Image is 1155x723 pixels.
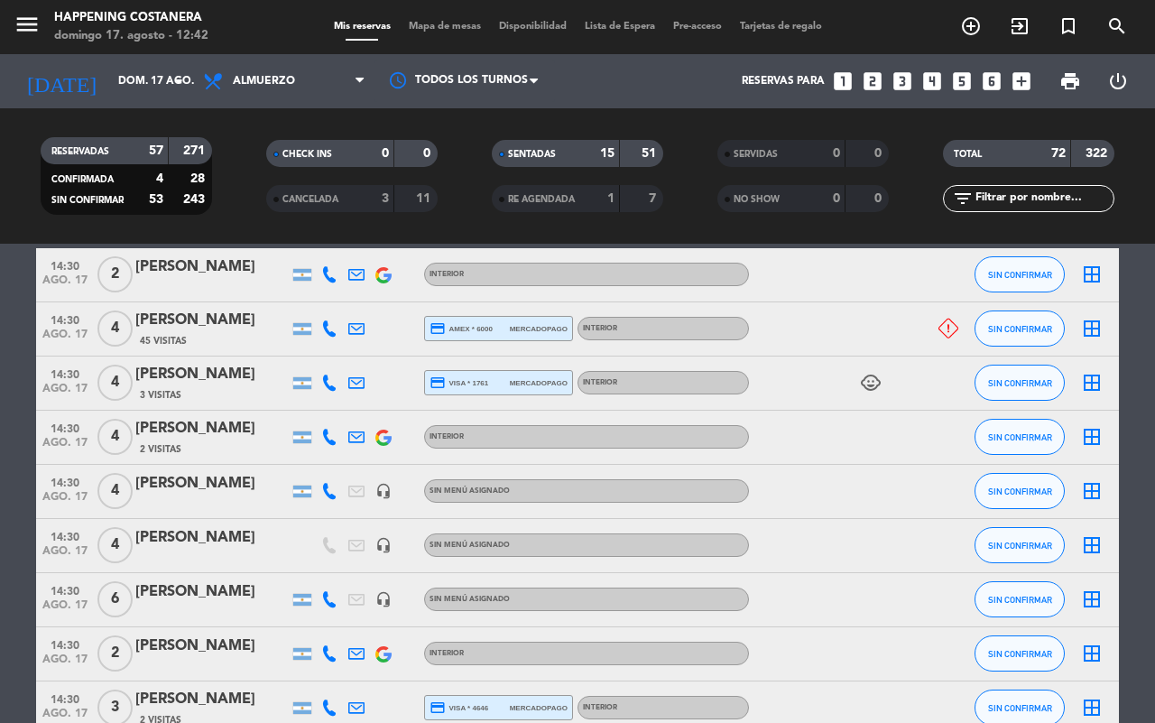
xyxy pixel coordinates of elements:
span: SIN CONFIRMAR [988,649,1052,659]
button: SIN CONFIRMAR [975,581,1065,617]
span: ago. 17 [42,545,88,566]
i: credit_card [430,320,446,337]
span: SIN CONFIRMAR [988,432,1052,442]
span: Reservas para [742,75,825,88]
span: mercadopago [510,377,568,389]
span: 2 [97,256,133,292]
span: ago. 17 [42,599,88,620]
span: 4 [97,419,133,455]
span: Mapa de mesas [400,22,490,32]
div: [PERSON_NAME] [135,580,289,604]
span: INTERIOR [583,325,617,332]
i: border_all [1081,426,1103,448]
i: add_box [1010,70,1033,93]
button: menu [14,11,41,44]
strong: 243 [183,193,208,206]
span: 3 Visitas [140,388,181,403]
span: ago. 17 [42,653,88,674]
strong: 0 [833,147,840,160]
span: 14:30 [42,688,88,709]
i: border_all [1081,697,1103,718]
span: Mis reservas [325,22,400,32]
span: CHECK INS [282,150,332,159]
span: print [1059,70,1081,92]
button: SIN CONFIRMAR [975,635,1065,672]
button: SIN CONFIRMAR [975,527,1065,563]
span: SENTADAS [508,150,556,159]
span: SIN CONFIRMAR [988,270,1052,280]
div: domingo 17. agosto - 12:42 [54,27,208,45]
span: mercadopago [510,323,568,335]
span: SIN CONFIRMAR [988,703,1052,713]
button: SIN CONFIRMAR [975,311,1065,347]
input: Filtrar por nombre... [974,189,1113,209]
i: child_care [860,372,882,394]
strong: 4 [156,172,163,185]
img: google-logo.png [375,267,392,283]
span: SIN CONFIRMAR [988,595,1052,605]
span: 14:30 [42,579,88,600]
span: mercadopago [510,702,568,714]
i: looks_one [831,70,855,93]
span: Lista de Espera [576,22,664,32]
i: looks_3 [891,70,914,93]
i: credit_card [430,700,446,716]
i: looks_5 [950,70,974,93]
span: RESERVADAS [51,147,109,156]
strong: 51 [642,147,660,160]
span: 4 [97,365,133,401]
i: menu [14,11,41,38]
span: visa * 1761 [430,375,488,391]
i: search [1106,15,1128,37]
span: Sin menú asignado [430,542,510,549]
i: credit_card [430,375,446,391]
div: [PERSON_NAME] [135,526,289,550]
strong: 0 [382,147,389,160]
span: TOTAL [954,150,982,159]
span: 14:30 [42,417,88,438]
img: google-logo.png [375,430,392,446]
button: SIN CONFIRMAR [975,419,1065,455]
strong: 322 [1086,147,1111,160]
strong: 7 [649,192,660,205]
span: INTERIOR [430,271,464,278]
span: SIN CONFIRMAR [988,541,1052,551]
i: filter_list [952,188,974,209]
strong: 3 [382,192,389,205]
strong: 72 [1051,147,1066,160]
span: SIN CONFIRMAR [988,378,1052,388]
i: headset_mic [375,483,392,499]
i: looks_4 [920,70,944,93]
div: [PERSON_NAME] [135,417,289,440]
div: [PERSON_NAME] [135,635,289,658]
i: border_all [1081,480,1103,502]
strong: 1 [607,192,614,205]
i: border_all [1081,589,1103,610]
strong: 11 [416,192,434,205]
span: SIN CONFIRMAR [51,196,124,205]
img: google-logo.png [375,646,392,663]
i: arrow_drop_down [168,70,189,92]
span: 4 [97,311,133,347]
span: 14:30 [42,309,88,329]
span: CONFIRMADA [51,175,114,184]
span: INTERIOR [583,379,617,386]
span: ago. 17 [42,491,88,512]
span: visa * 4646 [430,700,488,716]
span: INTERIOR [430,433,464,440]
i: headset_mic [375,537,392,553]
i: turned_in_not [1058,15,1079,37]
span: Disponibilidad [490,22,576,32]
strong: 15 [600,147,614,160]
span: 2 Visitas [140,442,181,457]
span: CANCELADA [282,195,338,204]
span: SIN CONFIRMAR [988,487,1052,496]
strong: 271 [183,144,208,157]
strong: 57 [149,144,163,157]
span: Sin menú asignado [430,596,510,603]
strong: 0 [874,192,885,205]
span: INTERIOR [430,650,464,657]
span: 14:30 [42,471,88,492]
span: 45 Visitas [140,334,187,348]
span: RE AGENDADA [508,195,575,204]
